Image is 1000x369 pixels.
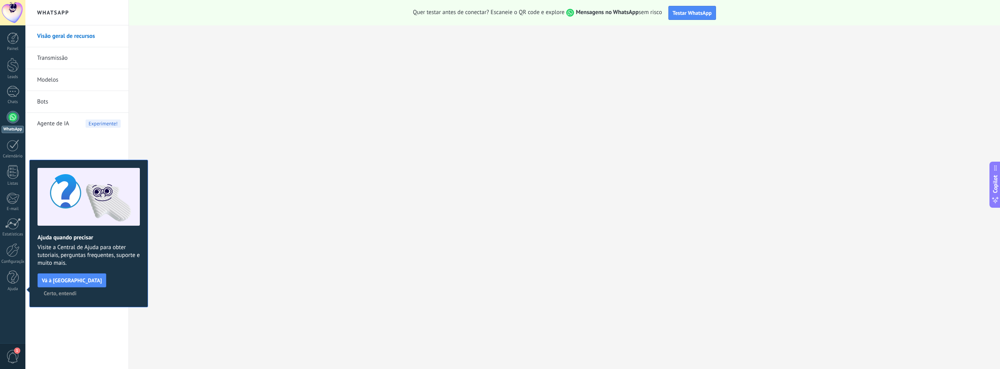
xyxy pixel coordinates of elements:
[40,287,80,299] button: Certo, entendi
[2,259,24,264] div: Configurações
[44,291,77,296] span: Certo, entendi
[25,113,129,134] li: Agente de IA
[576,9,639,16] strong: Mensagens no WhatsApp
[37,273,106,287] button: Vá à [GEOGRAPHIC_DATA]
[25,25,129,47] li: Visão geral de recursos
[25,91,129,113] li: Bots
[2,232,24,237] div: Estatísticas
[2,100,24,105] div: Chats
[25,47,129,69] li: Transmissão
[668,6,716,20] button: Testar WhatsApp
[2,287,24,292] div: Ajuda
[2,126,24,133] div: WhatsApp
[37,69,121,91] a: Modelos
[2,46,24,52] div: Painel
[991,175,999,193] span: Copilot
[2,75,24,80] div: Leads
[2,207,24,212] div: E-mail
[37,47,121,69] a: Transmissão
[37,113,69,135] span: Agente de IA
[2,154,24,159] div: Calendário
[37,234,140,241] h2: Ajuda quando precisar
[14,348,20,354] span: 1
[673,9,712,16] span: Testar WhatsApp
[413,9,662,17] span: Quer testar antes de conectar? Escaneie o QR code e explore sem risco
[37,25,121,47] a: Visão geral de recursos
[37,113,121,135] a: Agente de IA Experimente!
[25,69,129,91] li: Modelos
[37,91,121,113] a: Bots
[42,278,102,283] span: Vá à [GEOGRAPHIC_DATA]
[37,244,140,267] span: Visite a Central de Ajuda para obter tutoriais, perguntas frequentes, suporte e muito mais.
[86,119,121,128] span: Experimente!
[2,181,24,186] div: Listas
